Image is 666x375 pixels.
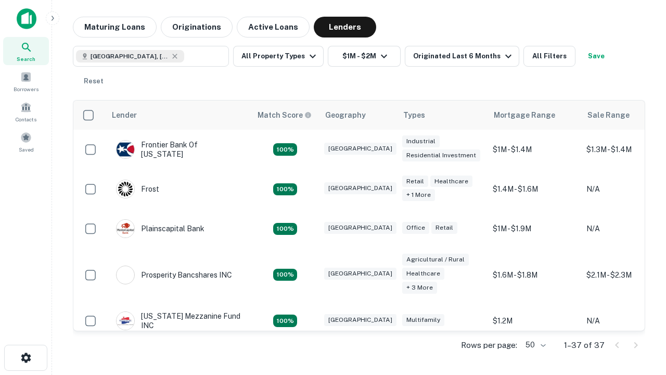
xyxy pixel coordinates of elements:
img: picture [117,312,134,330]
div: Mortgage Range [494,109,555,121]
div: Sale Range [587,109,630,121]
span: Saved [19,145,34,154]
div: + 3 more [402,282,437,294]
div: Matching Properties: 5, hasApolloMatch: undefined [273,315,297,327]
td: $1.2M [488,301,581,341]
th: Capitalize uses an advanced AI algorithm to match your search with the best lender. The match sco... [251,101,319,130]
div: Frost [116,180,159,198]
span: Search [17,55,35,63]
th: Geography [319,101,397,130]
a: Saved [3,128,49,156]
div: Residential Investment [402,149,480,161]
div: [GEOGRAPHIC_DATA] [324,268,396,280]
button: All Property Types [233,46,324,67]
div: Healthcare [402,268,444,280]
a: Borrowers [3,67,49,95]
div: Lender [112,109,137,121]
div: Types [403,109,425,121]
div: [GEOGRAPHIC_DATA] [324,182,396,194]
a: Contacts [3,97,49,126]
div: Multifamily [402,314,444,326]
div: Industrial [402,135,440,147]
div: Matching Properties: 4, hasApolloMatch: undefined [273,223,297,235]
th: Mortgage Range [488,101,581,130]
div: Retail [402,176,428,187]
img: picture [117,141,134,158]
th: Lender [106,101,251,130]
th: Types [397,101,488,130]
td: $1.4M - $1.6M [488,169,581,209]
h6: Match Score [258,109,310,121]
div: 50 [521,337,547,353]
div: Retail [431,222,457,234]
img: picture [117,220,134,238]
button: Active Loans [237,17,310,37]
p: Rows per page: [461,339,517,352]
td: $1M - $1.9M [488,209,581,248]
div: Plainscapital Bank [116,219,204,238]
button: Lenders [314,17,376,37]
div: Geography [325,109,366,121]
div: Office [402,222,429,234]
img: picture [117,180,134,198]
div: [GEOGRAPHIC_DATA] [324,222,396,234]
button: Reset [77,71,110,92]
div: [GEOGRAPHIC_DATA] [324,314,396,326]
div: [US_STATE] Mezzanine Fund INC [116,311,241,330]
img: picture [117,266,134,284]
div: + 1 more [402,189,435,201]
button: $1M - $2M [328,46,401,67]
div: Matching Properties: 6, hasApolloMatch: undefined [273,269,297,281]
img: capitalize-icon.png [17,8,36,29]
div: Prosperity Bancshares INC [116,266,232,284]
div: Agricultural / Rural [402,254,469,266]
div: Frontier Bank Of [US_STATE] [116,140,241,159]
span: Borrowers [14,85,39,93]
button: Originations [161,17,233,37]
a: Search [3,37,49,65]
div: Capitalize uses an advanced AI algorithm to match your search with the best lender. The match sco... [258,109,312,121]
div: [GEOGRAPHIC_DATA] [324,143,396,155]
button: Originated Last 6 Months [405,46,519,67]
button: All Filters [523,46,575,67]
div: Matching Properties: 4, hasApolloMatch: undefined [273,183,297,196]
button: Save your search to get updates of matches that match your search criteria. [580,46,613,67]
div: Healthcare [430,176,472,187]
span: Contacts [16,115,36,123]
iframe: Chat Widget [614,292,666,342]
div: Matching Properties: 4, hasApolloMatch: undefined [273,143,297,156]
span: [GEOGRAPHIC_DATA], [GEOGRAPHIC_DATA], [GEOGRAPHIC_DATA] [91,52,169,61]
button: Maturing Loans [73,17,157,37]
td: $1M - $1.4M [488,130,581,169]
p: 1–37 of 37 [564,339,605,352]
td: $1.6M - $1.8M [488,248,581,301]
div: Originated Last 6 Months [413,50,515,63]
